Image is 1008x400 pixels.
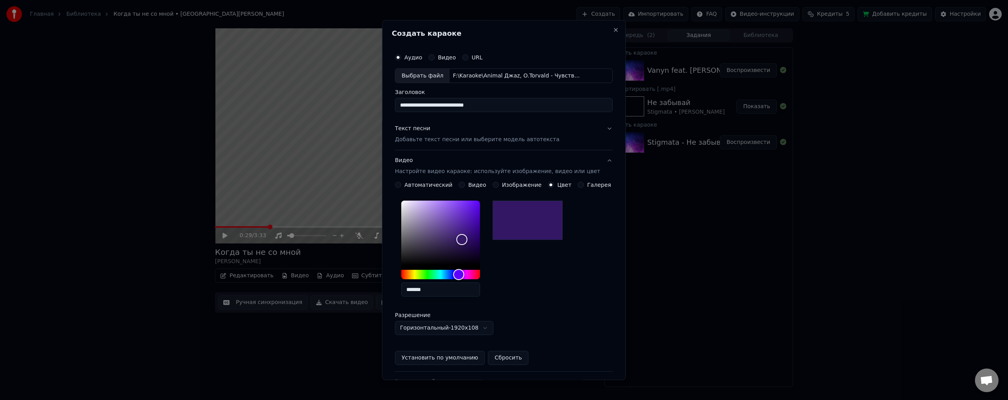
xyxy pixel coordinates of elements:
[395,182,613,372] div: ВидеоНастройте видео караоке: используйте изображение, видео или цвет
[450,72,584,80] div: F:\Karaoke\Animal Джаz, O.Torvald - Чувства.mp3
[395,351,485,365] button: Установить по умолчанию
[392,30,616,37] h2: Создать караоке
[395,90,613,95] label: Заголовок
[587,182,611,188] label: Галерея
[395,69,450,83] div: Выбрать файл
[404,182,452,188] label: Автоматический
[395,372,613,393] button: Расширенный
[472,55,483,60] label: URL
[401,270,480,280] div: Hue
[404,55,422,60] label: Аудио
[395,136,560,144] p: Добавьте текст песни или выберите модель автотекста
[438,55,456,60] label: Видео
[502,182,542,188] label: Изображение
[468,182,486,188] label: Видео
[395,151,613,182] button: ВидеоНастройте видео караоке: используйте изображение, видео или цвет
[395,168,600,176] p: Настройте видео караоке: используйте изображение, видео или цвет
[395,313,474,318] label: Разрешение
[558,182,572,188] label: Цвет
[401,201,480,265] div: Color
[395,119,613,150] button: Текст песниДобавьте текст песни или выберите модель автотекста
[395,157,600,176] div: Видео
[488,351,529,365] button: Сбросить
[395,125,430,133] div: Текст песни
